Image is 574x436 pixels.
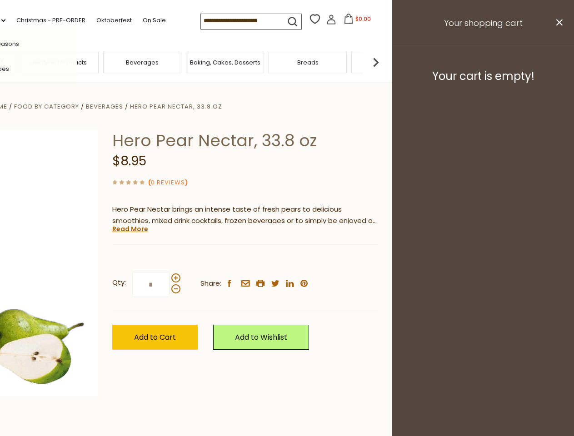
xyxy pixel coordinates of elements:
a: On Sale [143,15,166,25]
a: Read More [112,224,148,233]
span: $8.95 [112,152,146,170]
a: Oktoberfest [96,15,132,25]
a: Beverages [86,102,123,111]
span: Add to Cart [134,332,176,342]
a: Baking, Cakes, Desserts [190,59,260,66]
input: Qty: [132,272,170,297]
button: $0.00 [338,14,377,27]
a: Breads [297,59,319,66]
span: $0.00 [355,15,371,23]
a: Add to Wishlist [213,325,309,350]
img: next arrow [367,53,385,71]
span: ( ) [148,178,188,187]
a: 0 Reviews [151,178,185,188]
h1: Hero Pear Nectar, 33.8 oz [112,130,378,151]
span: Share: [200,278,221,289]
h3: Your cart is empty! [404,69,563,83]
a: Christmas - PRE-ORDER [16,15,85,25]
a: Food By Category [14,102,79,111]
button: Add to Cart [112,325,198,350]
strong: Qty: [112,277,126,288]
a: Beverages [126,59,159,66]
p: Hero Pear Nectar brings an intense taste of fresh pears to delicious smoothies, mixed drink cockt... [112,204,378,227]
a: Hero Pear Nectar, 33.8 oz [130,102,222,111]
